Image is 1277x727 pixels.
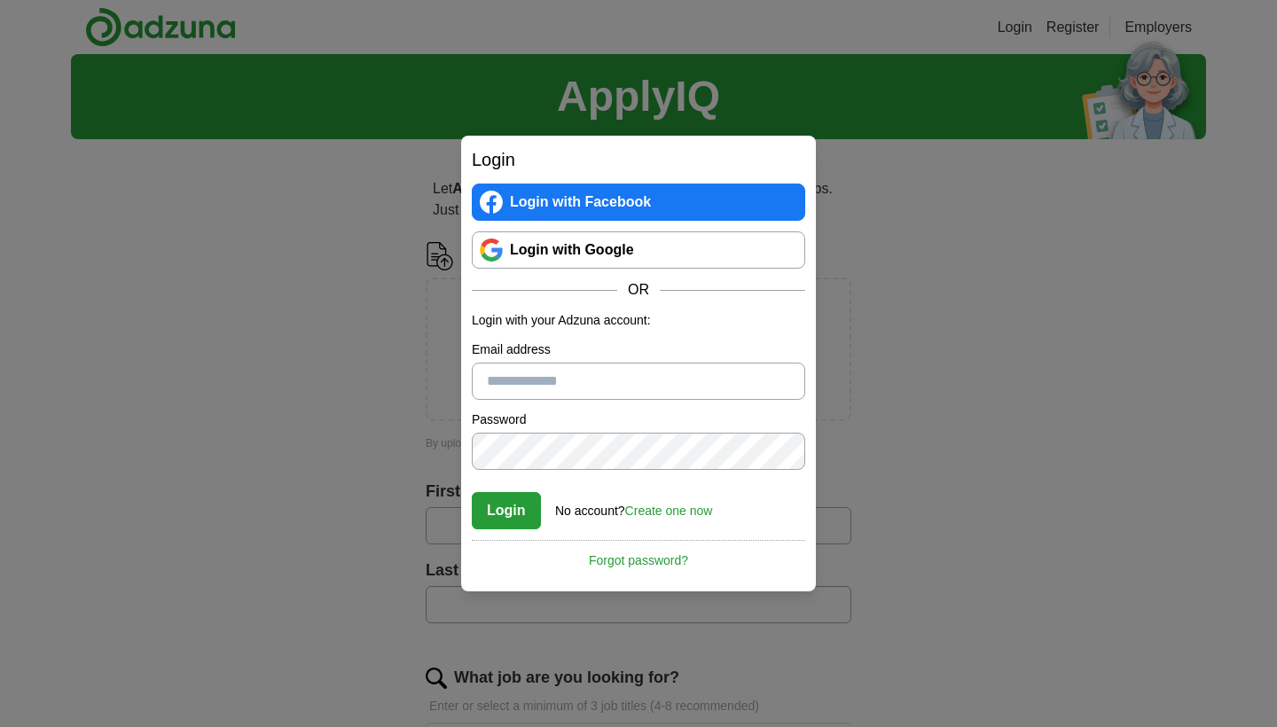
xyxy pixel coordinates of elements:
span: OR [617,279,660,301]
p: Login with your Adzuna account: [472,311,805,330]
div: No account? [555,491,712,520]
a: Create one now [625,504,713,518]
a: Forgot password? [472,540,805,570]
button: Login [472,492,541,529]
a: Login with Google [472,231,805,269]
label: Email address [472,340,805,359]
h2: Login [472,146,805,173]
label: Password [472,410,805,429]
a: Login with Facebook [472,184,805,221]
